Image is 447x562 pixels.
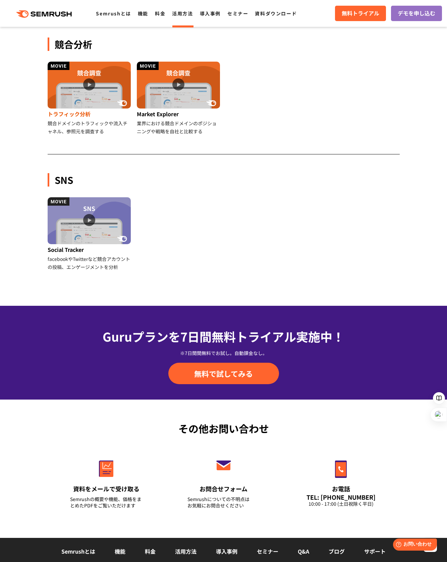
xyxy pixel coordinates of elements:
a: 資料ダウンロード [255,10,297,17]
a: 無料トライアル [335,6,386,21]
div: 10:00 - 17:00 (土日祝除く平日) [305,501,377,507]
a: セミナー [257,547,278,555]
div: お問合せフォーム [187,485,260,493]
a: 機能 [115,547,125,555]
a: サポート [364,547,386,555]
a: Semrushとは [61,547,95,555]
a: Social Tracker facebookやTwitterなど競合アカウントの投稿、エンゲージメントを分析 [48,197,132,271]
div: 業界における競合ドメインのポジショニングや戦略を自社と比較する [137,119,221,135]
a: 機能 [138,10,148,17]
a: Semrushとは [96,10,131,17]
a: 導入事例 [216,547,237,555]
a: Q&A [298,547,309,555]
a: 料金 [145,547,156,555]
div: Market Explorer [137,109,221,119]
span: 無料トライアル [342,9,379,18]
div: SNS [48,173,400,187]
div: Social Tracker [48,244,132,255]
div: お電話 [305,485,377,493]
div: TEL: [PHONE_NUMBER] [305,493,377,501]
div: Semrushの概要や機能、価格をまとめたPDFをご覧いただけます [70,496,143,509]
span: 無料で試してみる [194,368,253,378]
div: 競合分析 [48,38,400,51]
div: facebookやTwitterなど競合アカウントの投稿、エンゲージメントを分析 [48,255,132,271]
a: デモを申し込む [391,6,442,21]
a: Market Explorer 業界における競合ドメインのポジショニングや戦略を自社と比較する [137,62,221,135]
a: 料金 [155,10,165,17]
a: ブログ [329,547,345,555]
span: デモを申し込む [398,9,435,18]
a: 導入事例 [200,10,221,17]
a: お問合せフォーム Semrushについての不明点はお気軽にお問合せください [173,446,274,517]
a: 活用方法 [172,10,193,17]
div: Guruプランを7日間 [48,327,400,345]
div: Semrushについての不明点は お気軽にお問合せください [187,496,260,509]
a: セミナー [227,10,248,17]
div: 資料をメールで受け取る [70,485,143,493]
div: 競合ドメインのトラフィックや流入チャネル、参照元を調査する [48,119,132,135]
a: 資料をメールで受け取る Semrushの概要や機能、価格をまとめたPDFをご覧いただけます [56,446,157,517]
a: 無料で試してみる [168,363,279,384]
div: トラフィック分析 [48,109,132,119]
div: ※7日間間無料でお試し。自動課金なし。 [48,350,400,356]
span: 無料トライアル実施中！ [212,328,344,345]
iframe: Help widget launcher [387,536,440,555]
div: その他お問い合わせ [48,421,400,436]
a: 活用方法 [175,547,197,555]
a: トラフィック分析 競合ドメインのトラフィックや流入チャネル、参照元を調査する [48,62,132,135]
